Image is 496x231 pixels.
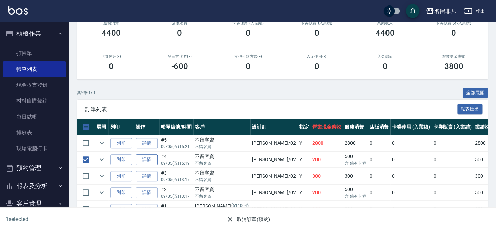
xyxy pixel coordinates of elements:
h3: 0 [314,28,319,38]
a: 詳情 [136,204,158,214]
h2: 店販消費 [154,21,206,25]
h3: 4400 [102,28,121,38]
button: 列印 [110,154,132,165]
th: 店販消費 [368,119,390,135]
a: 現場電腦打卡 [3,141,66,156]
button: 列印 [110,187,132,198]
td: 0 [368,201,390,217]
td: Y [298,201,311,217]
button: 登出 [461,5,488,18]
a: 打帳單 [3,45,66,61]
td: [PERSON_NAME] /02 [250,135,298,151]
td: 300 [311,201,343,217]
a: 詳情 [136,154,158,165]
p: 共 5 筆, 1 / 1 [77,90,96,96]
h3: 0 [177,28,182,38]
td: #1 [159,201,193,217]
td: 2800 [473,135,496,151]
h3: 0 [383,62,388,71]
a: 詳情 [136,187,158,198]
td: Y [298,135,311,151]
td: 500 [473,185,496,201]
td: 0 [432,152,473,168]
td: 500 [343,185,368,201]
td: 0 [368,135,390,151]
button: 列印 [110,138,132,148]
h2: 入金使用(-) [291,54,343,59]
p: 不留客資 [195,144,249,150]
a: 報表匯出 [457,106,483,112]
button: 列印 [110,204,132,214]
a: 排班表 [3,125,66,141]
th: 客戶 [193,119,250,135]
h6: 1 selected [5,215,123,223]
div: [PERSON_NAME] [195,202,249,210]
td: Y [298,152,311,168]
button: save [406,4,419,18]
h2: 卡券使用 (入業績) [222,21,274,25]
p: 含 舊有卡券 [345,193,366,199]
td: [PERSON_NAME] /02 [250,185,298,201]
th: 營業現金應收 [311,119,343,135]
h3: 0 [246,62,251,71]
th: 服務消費 [343,119,368,135]
p: 不留客資 [195,177,249,183]
button: expand row [96,138,107,148]
th: 業績收入 [473,119,496,135]
td: 2800 [343,135,368,151]
td: [PERSON_NAME] /01 [250,201,298,217]
p: 09/05 (五) 15:21 [161,144,192,150]
h3: 0 [246,28,251,38]
div: 名留非凡 [434,7,456,15]
p: 不留客資 [195,193,249,199]
button: 列印 [110,171,132,181]
td: 0 [390,168,432,184]
td: #5 [159,135,193,151]
td: 0 [432,201,473,217]
div: 不留客資 [195,153,249,160]
button: 櫃檯作業 [3,25,66,43]
th: 展開 [95,119,108,135]
td: 0 [368,152,390,168]
button: expand row [96,171,107,181]
td: 2800 [311,135,343,151]
td: Y [298,185,311,201]
h2: 卡券使用(-) [85,54,137,59]
td: 0 [368,168,390,184]
td: 300 [473,201,496,217]
h2: 入金儲值 [359,54,411,59]
th: 列印 [108,119,134,135]
th: 卡券使用 (入業績) [390,119,432,135]
p: (611004) [231,202,249,210]
h3: -600 [171,62,188,71]
h3: 0 [451,28,456,38]
span: 訂單列表 [85,106,457,113]
img: Logo [8,6,28,15]
button: 報表匯出 [457,104,483,114]
button: 全部展開 [463,88,488,98]
td: 0 [432,185,473,201]
div: 不留客資 [195,186,249,193]
a: 現金收支登錄 [3,77,66,93]
td: Y [298,168,311,184]
a: 每日結帳 [3,109,66,125]
h3: 4400 [376,28,395,38]
h3: 服務消費 [85,21,137,25]
button: expand row [96,154,107,165]
button: 報表及分析 [3,177,66,195]
th: 設計師 [250,119,298,135]
td: #2 [159,185,193,201]
h2: 卡券販賣 (入業績) [291,21,343,25]
td: 0 [390,152,432,168]
td: 200 [311,185,343,201]
th: 帳單編號/時間 [159,119,193,135]
a: 詳情 [136,138,158,148]
td: 0 [390,185,432,201]
td: [PERSON_NAME] /02 [250,168,298,184]
h3: 0 [314,62,319,71]
th: 操作 [134,119,159,135]
td: 0 [390,201,432,217]
td: 300 [311,168,343,184]
div: 不留客資 [195,136,249,144]
h2: 業績收入 [359,21,411,25]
